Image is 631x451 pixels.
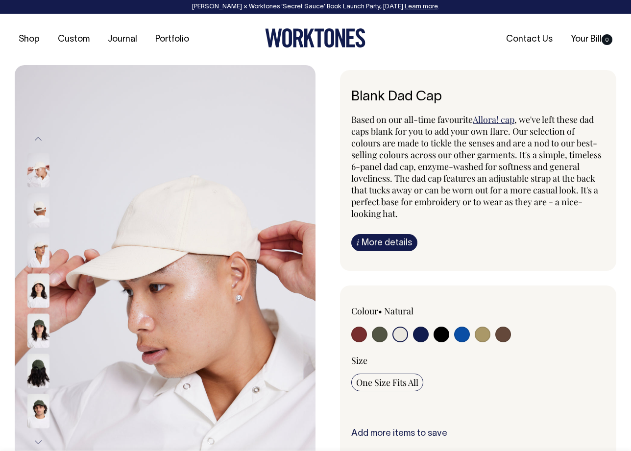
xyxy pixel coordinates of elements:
img: olive [27,354,49,388]
a: Custom [54,31,94,47]
a: Learn more [405,4,438,10]
div: Size [351,355,605,366]
div: Colour [351,305,453,317]
span: Based on our all-time favourite [351,114,473,125]
span: i [357,237,359,247]
a: Portfolio [151,31,193,47]
span: 0 [602,34,612,45]
a: Journal [104,31,141,47]
input: One Size Fits All [351,374,423,391]
span: One Size Fits All [356,377,418,388]
h6: Add more items to save [351,429,605,439]
a: Shop [15,31,44,47]
img: natural [27,234,49,268]
span: , we've left these dad caps blank for you to add your own flare. Our selection of colours are mad... [351,114,602,219]
span: • [378,305,382,317]
div: [PERSON_NAME] × Worktones ‘Secret Sauce’ Book Launch Party, [DATE]. . [10,3,621,10]
a: Your Bill0 [567,31,616,47]
a: Contact Us [502,31,557,47]
button: Previous [31,128,46,150]
a: iMore details [351,234,417,251]
img: olive [27,394,49,428]
img: natural [27,274,49,308]
label: Natural [384,305,413,317]
img: natural [27,153,49,188]
img: olive [27,314,49,348]
a: Allora! cap [473,114,514,125]
h6: Blank Dad Cap [351,90,605,105]
img: natural [27,193,49,228]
